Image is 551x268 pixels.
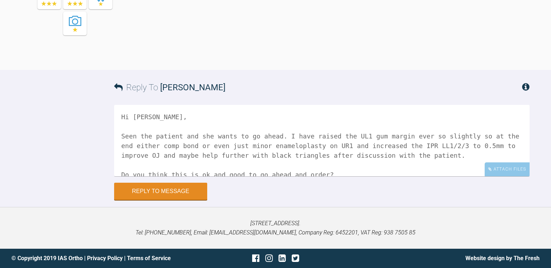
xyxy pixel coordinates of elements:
[114,105,530,176] textarea: Hi [PERSON_NAME], Seen the patient and she wants to go ahead. I have raised the UL1 gum margin ev...
[114,183,207,200] button: Reply to Message
[160,82,225,92] span: [PERSON_NAME]
[465,255,540,262] a: Website design by The Fresh
[485,162,530,176] div: Attach Files
[114,81,225,94] h3: Reply To
[11,254,188,263] div: © Copyright 2019 IAS Ortho | |
[127,255,171,262] a: Terms of Service
[11,219,540,237] p: [STREET_ADDRESS]. Tel: [PHONE_NUMBER], Email: [EMAIL_ADDRESS][DOMAIN_NAME], Company Reg: 6452201,...
[87,255,123,262] a: Privacy Policy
